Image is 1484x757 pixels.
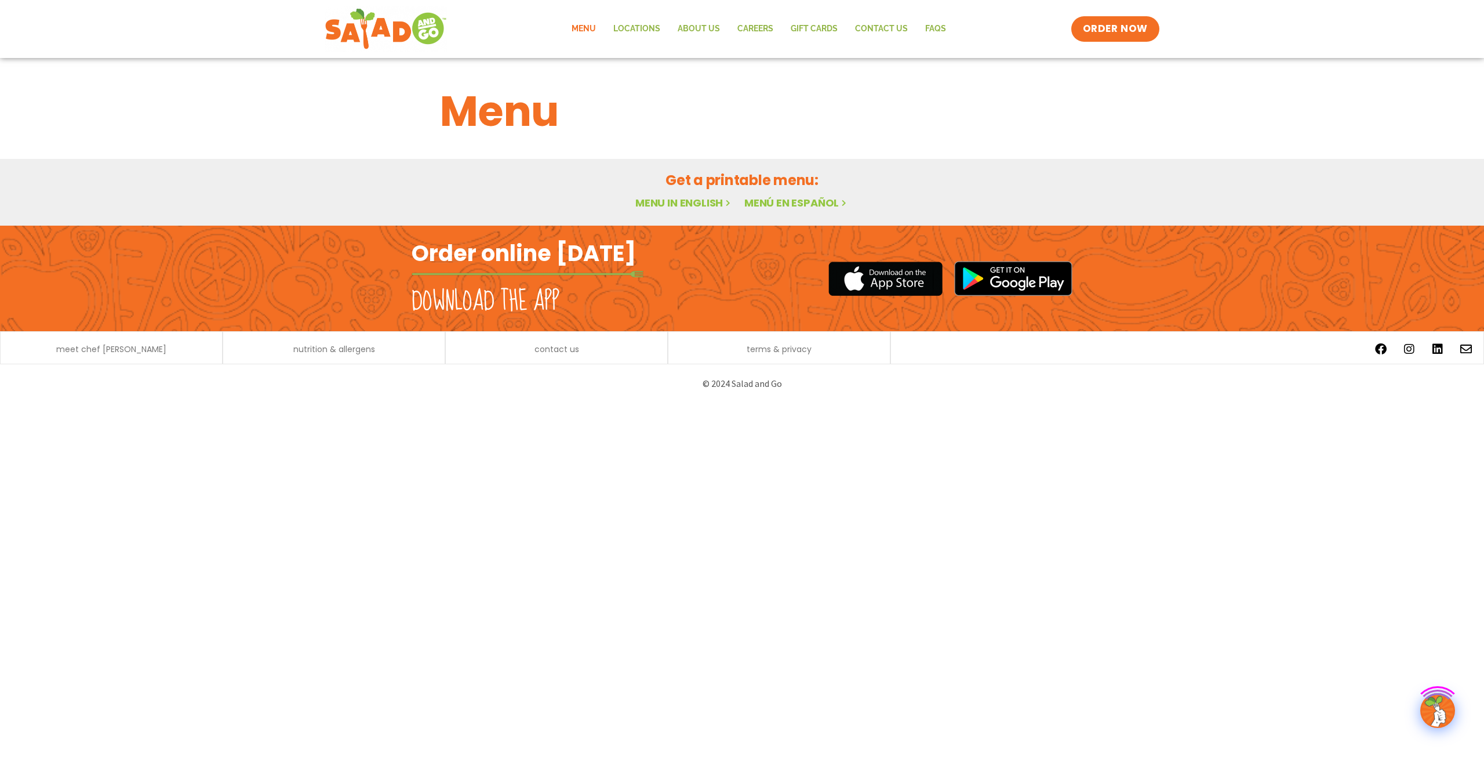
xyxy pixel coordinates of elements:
a: Careers [729,16,782,42]
a: contact us [534,345,579,353]
a: ORDER NOW [1071,16,1159,42]
a: Contact Us [846,16,916,42]
a: nutrition & allergens [293,345,375,353]
h2: Order online [DATE] [412,239,636,267]
p: © 2024 Salad and Go [417,376,1067,392]
nav: Menu [563,16,955,42]
a: Menu [563,16,605,42]
a: FAQs [916,16,955,42]
a: GIFT CARDS [782,16,846,42]
a: terms & privacy [747,345,812,353]
a: meet chef [PERSON_NAME] [56,345,166,353]
a: Locations [605,16,669,42]
a: Menú en español [744,195,849,210]
img: new-SAG-logo-768×292 [325,6,447,52]
h2: Get a printable menu: [440,170,1044,190]
img: google_play [954,261,1072,296]
img: fork [412,271,643,277]
h2: Download the app [412,285,559,318]
a: About Us [669,16,729,42]
img: appstore [828,260,943,298]
h1: Menu [440,80,1044,143]
a: Menu in English [635,195,733,210]
span: ORDER NOW [1083,22,1148,36]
